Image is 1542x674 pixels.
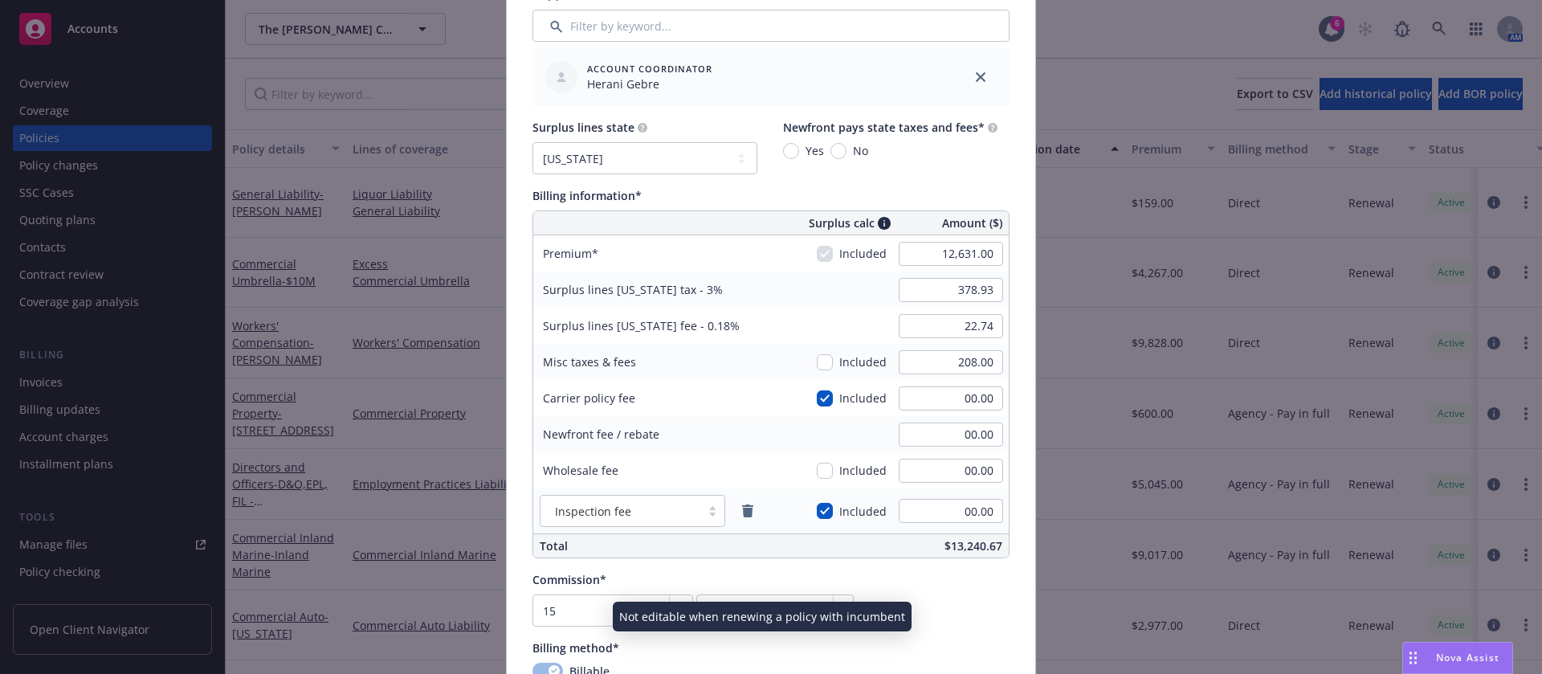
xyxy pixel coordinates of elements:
span: Included [839,462,887,479]
span: Surplus lines [US_STATE] tax - 3% [543,282,723,297]
span: Inspection fee [549,503,692,520]
span: Included [839,353,887,370]
span: Amount ($) [942,214,1002,231]
span: Surplus lines [US_STATE] fee - 0.18% [543,318,740,333]
input: 0.00 [899,499,1003,523]
span: Billing information* [532,188,642,203]
input: 0.00 [899,314,1003,338]
button: Nova Assist [1402,642,1513,674]
span: Total [540,538,568,553]
span: Herani Gebre [587,76,712,92]
span: Surplus lines state [532,120,634,135]
input: 0.00 [899,242,1003,266]
span: Surplus calc [809,214,875,231]
input: Yes [783,143,799,159]
span: Newfront pays state taxes and fees* [783,120,985,135]
span: Yes [806,142,824,159]
input: No [830,143,846,159]
a: close [971,67,990,87]
span: Wholesale fee [543,463,618,478]
div: Drag to move [1403,643,1423,673]
span: Nova Assist [1436,651,1499,664]
span: $13,240.67 [944,538,1002,553]
input: 0.00 [899,459,1003,483]
span: Included [839,390,887,406]
span: Premium [543,246,598,261]
input: 0.00 [899,423,1003,447]
span: Misc taxes & fees [543,354,636,370]
input: 0.00 [899,386,1003,411]
input: Filter by keyword... [532,10,1010,42]
input: 0.00 [899,278,1003,302]
span: Included [839,503,887,520]
span: Account Coordinator [587,62,712,76]
span: Inspection fee [555,503,631,520]
span: No [853,142,868,159]
span: Newfront fee / rebate [543,427,659,442]
span: Billing method* [532,640,619,656]
span: Included [839,245,887,262]
input: 0.00 [899,350,1003,374]
span: Commission* [532,572,606,587]
a: remove [738,501,757,521]
span: Carrier policy fee [543,390,635,406]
